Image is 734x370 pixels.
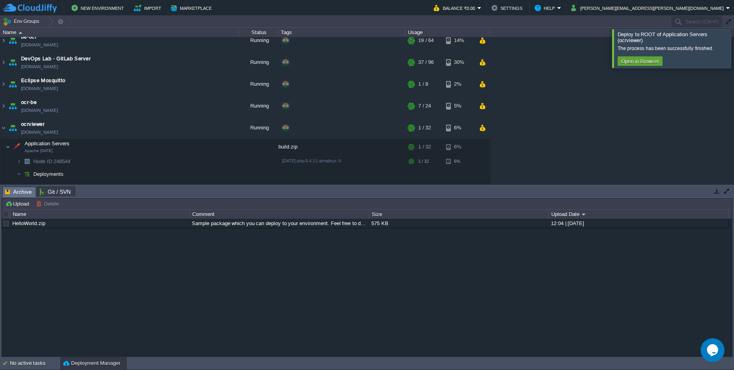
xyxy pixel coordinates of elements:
div: No active tasks [10,357,60,370]
img: AMDAwAAAACH5BAEAAAAALAAAAAABAAEAAAICRAEAOw== [21,168,33,180]
img: AMDAwAAAACH5BAEAAAAALAAAAAABAAEAAAICRAEAOw== [7,52,18,73]
a: Deployments [33,171,65,177]
img: AMDAwAAAACH5BAEAAAAALAAAAAABAAEAAAICRAEAOw== [0,30,7,51]
button: Deployment Manager [63,359,120,367]
div: 6% [446,139,472,155]
div: Comment [190,210,369,219]
span: Node ID: [33,158,54,164]
img: AMDAwAAAACH5BAEAAAAALAAAAAABAAEAAAICRAEAOw== [7,73,18,95]
a: ocrviewer [21,120,44,128]
div: build.zip [278,139,406,155]
span: [DOMAIN_NAME] [21,106,58,114]
div: The process has been successfully finished. [618,45,729,52]
img: AMDAwAAAACH5BAEAAAAALAAAAAABAAEAAAICRAEAOw== [0,73,7,95]
span: Apache [DATE] [25,148,53,153]
img: AMDAwAAAACH5BAEAAAAALAAAAAABAAEAAAICRAEAOw== [26,181,37,193]
a: [DOMAIN_NAME] [21,85,58,92]
img: AMDAwAAAACH5BAEAAAAALAAAAAABAAEAAAICRAEAOw== [17,155,21,168]
div: 575 KB [369,219,548,228]
button: Marketplace [171,3,214,13]
div: 14% [446,30,472,51]
img: AMDAwAAAACH5BAEAAAAALAAAAAABAAEAAAICRAEAOw== [0,117,7,139]
button: Env Groups [3,16,42,27]
a: ROOT [37,183,54,190]
div: Usage [406,28,490,37]
button: Balance ₹0.00 [434,3,477,13]
span: Archive [5,187,32,197]
div: 1 / 32 [418,155,429,168]
img: AMDAwAAAACH5BAEAAAAALAAAAAABAAEAAAICRAEAOw== [0,52,7,73]
div: 37 / 96 [418,52,434,73]
a: be-ocr [21,33,37,41]
div: 5% [446,95,472,117]
img: AMDAwAAAACH5BAEAAAAALAAAAAABAAEAAAICRAEAOw== [0,95,7,117]
button: Import [134,3,164,13]
div: Name [11,210,189,219]
img: AMDAwAAAACH5BAEAAAAALAAAAAABAAEAAAICRAEAOw== [7,117,18,139]
a: [DOMAIN_NAME] [21,128,58,136]
div: 6% [446,155,472,168]
div: build.zip [278,181,406,193]
a: DevOps Lab - GitLab Server [21,55,91,63]
div: Tags [279,28,405,37]
span: [DOMAIN_NAME] [21,41,58,49]
div: 1 / 32 [418,139,431,155]
img: AMDAwAAAACH5BAEAAAAALAAAAAABAAEAAAICRAEAOw== [21,181,26,193]
span: Deploy to ROOT of Application Servers (ocrviewer) [618,31,707,43]
div: Upload Date [549,210,728,219]
div: Running [239,73,278,95]
button: New Environment [71,3,126,13]
img: AMDAwAAAACH5BAEAAAAALAAAAAABAAEAAAICRAEAOw== [21,155,33,168]
img: AMDAwAAAACH5BAEAAAAALAAAAAABAAEAAAICRAEAOw== [11,139,22,155]
span: 248544 [33,158,71,165]
span: Application Servers [24,140,71,147]
div: Running [239,30,278,51]
button: Delete [36,200,61,207]
img: CloudJiffy [3,3,57,13]
div: 12:04 | [DATE] [549,219,728,228]
button: Help [535,3,557,13]
a: Eclipse Mosquitto [21,77,66,85]
a: ocr-be [21,98,37,106]
img: AMDAwAAAACH5BAEAAAAALAAAAAABAAEAAAICRAEAOw== [17,168,21,180]
img: AMDAwAAAACH5BAEAAAAALAAAAAABAAEAAAICRAEAOw== [6,139,10,155]
div: Name [1,28,238,37]
div: 2% [446,73,472,95]
a: Application ServersApache [DATE] [24,141,71,146]
div: Status [239,28,278,37]
iframe: chat widget [701,338,726,362]
div: 30% [446,52,472,73]
button: [PERSON_NAME][EMAIL_ADDRESS][PERSON_NAME][DOMAIN_NAME] [571,3,726,13]
button: Upload [5,200,31,207]
img: AMDAwAAAACH5BAEAAAAALAAAAAABAAEAAAICRAEAOw== [19,32,22,34]
div: Size [370,210,549,219]
span: Git / SVN [40,187,71,197]
div: 6% [446,117,472,139]
div: 1 / 8 [418,73,428,95]
img: AMDAwAAAACH5BAEAAAAALAAAAAABAAEAAAICRAEAOw== [7,95,18,117]
div: Sample package which you can deploy to your environment. Feel free to delete and upload a package... [190,219,369,228]
div: Running [239,95,278,117]
div: 1 / 32 [418,117,431,139]
div: 7 / 24 [418,95,431,117]
div: Running [239,52,278,73]
span: [DATE]-php-8.4.11-almalinux-9 [282,158,341,163]
a: Node ID:248544 [33,158,71,165]
a: HelloWorld.zip [12,220,45,226]
a: [DOMAIN_NAME] [21,63,58,71]
img: AMDAwAAAACH5BAEAAAAALAAAAAABAAEAAAICRAEAOw== [7,30,18,51]
button: Open in Browser [619,58,661,65]
div: 19 / 64 [418,30,434,51]
button: Settings [491,3,525,13]
div: Running [239,117,278,139]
